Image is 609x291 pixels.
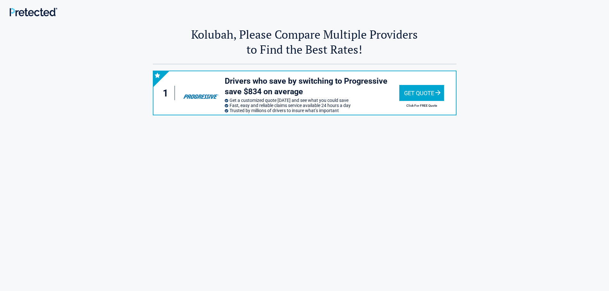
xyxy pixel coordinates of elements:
[153,27,457,57] h2: Kolubah, Please Compare Multiple Providers to Find the Best Rates!
[399,104,444,107] h2: Click For FREE Quote
[225,108,399,113] li: Trusted by millions of drivers to insure what’s important
[399,85,444,101] div: Get Quote
[225,103,399,108] li: Fast, easy and reliable claims service available 24 hours a day
[225,98,399,103] li: Get a customized quote [DATE] and see what you could save
[10,8,57,16] img: Main Logo
[160,86,175,100] div: 1
[225,76,399,97] h3: Drivers who save by switching to Progressive save $834 on average
[180,83,221,103] img: progressive's logo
